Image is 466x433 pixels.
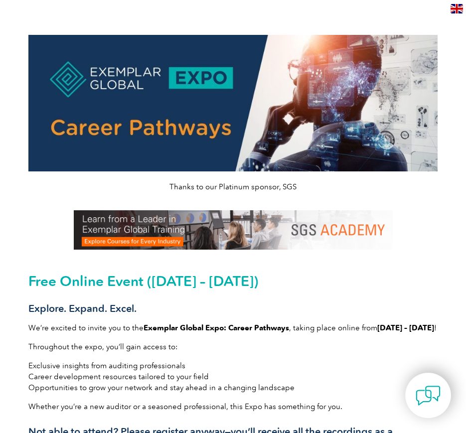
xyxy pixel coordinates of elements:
[28,401,438,412] p: Whether you’re a new auditor or a seasoned professional, this Expo has something for you.
[28,181,438,192] p: Thanks to our Platinum sponsor, SGS
[416,383,441,408] img: contact-chat.png
[144,323,289,332] strong: Exemplar Global Expo: Career Pathways
[28,273,438,289] h2: Free Online Event ([DATE] – [DATE])
[28,360,438,371] li: Exclusive insights from auditing professionals
[377,323,434,332] strong: [DATE] – [DATE]
[28,382,438,393] li: Opportunities to grow your network and stay ahead in a changing landscape
[28,341,438,352] p: Throughout the expo, you’ll gain access to:
[451,4,463,13] img: en
[28,302,438,315] h3: Explore. Expand. Excel.
[28,371,438,382] li: Career development resources tailored to your field
[28,35,438,171] img: career pathways
[74,210,393,250] img: SGS
[28,322,438,333] p: We’re excited to invite you to the , taking place online from !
